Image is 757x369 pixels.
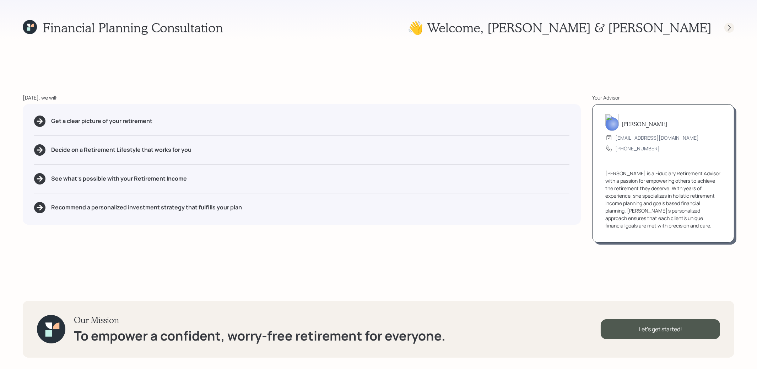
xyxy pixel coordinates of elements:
[74,315,445,325] h3: Our Mission
[605,114,619,131] img: treva-nostdahl-headshot.png
[605,170,721,229] div: [PERSON_NAME] is a Fiduciary Retirement Advisor with a passion for empowering others to achieve t...
[51,204,242,211] h5: Recommend a personalized investment strategy that fulfills your plan
[615,134,699,141] div: [EMAIL_ADDRESS][DOMAIN_NAME]
[592,94,734,101] div: Your Advisor
[51,146,191,153] h5: Decide on a Retirement Lifestyle that works for you
[601,319,720,339] div: Let's get started!
[51,118,152,124] h5: Get a clear picture of your retirement
[51,175,187,182] h5: See what's possible with your Retirement Income
[23,94,581,101] div: [DATE], we will:
[622,121,667,127] h5: [PERSON_NAME]
[43,20,223,35] h1: Financial Planning Consultation
[407,20,712,35] h1: 👋 Welcome , [PERSON_NAME] & [PERSON_NAME]
[615,145,660,152] div: [PHONE_NUMBER]
[74,328,445,343] h1: To empower a confident, worry-free retirement for everyone.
